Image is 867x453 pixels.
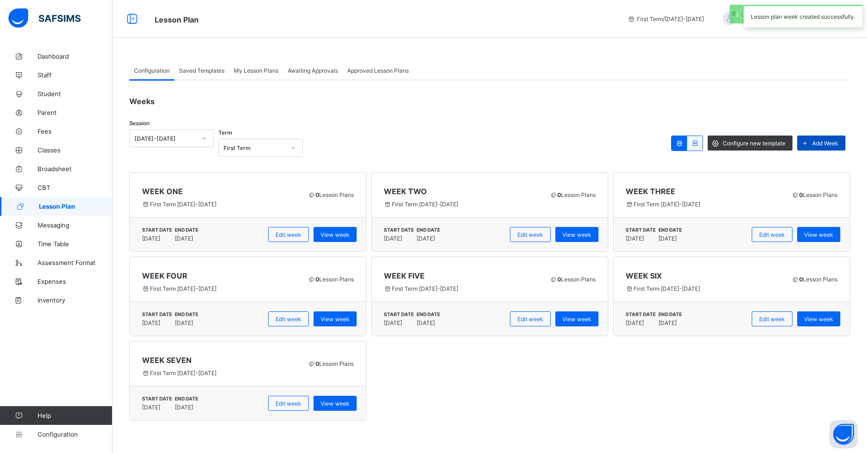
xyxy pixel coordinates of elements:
[175,227,198,233] span: END DATE
[37,53,112,60] span: Dashboard
[218,129,232,136] span: Term
[626,201,781,208] span: First Term [DATE]-[DATE]
[384,187,539,196] span: WEEK TWO
[628,15,704,23] span: session/term information
[791,191,837,198] span: Lesson Plans
[307,360,354,367] span: Lesson Plans
[129,97,155,106] span: Weeks
[315,360,319,367] b: 0
[626,235,653,242] span: [DATE]
[549,276,596,283] span: Lesson Plans
[179,67,224,74] span: Saved Templates
[713,11,845,27] div: UMSSKADUNA
[315,191,319,198] b: 0
[37,278,112,285] span: Expenses
[142,227,172,233] span: START DATE
[658,311,682,317] span: END DATE
[384,319,411,326] span: [DATE]
[129,120,149,127] span: Session
[417,235,437,242] span: [DATE]
[562,231,591,238] span: View week
[384,235,411,242] span: [DATE]
[276,316,301,323] span: Edit week
[37,240,112,248] span: Time Table
[37,128,112,135] span: Fees
[276,400,301,407] span: Edit week
[37,259,112,266] span: Assessment Format
[562,316,591,323] span: View week
[8,8,81,28] img: safsims
[135,135,196,142] div: [DATE]-[DATE]
[626,271,781,280] span: WEEK SIX
[626,285,781,292] span: First Term [DATE]-[DATE]
[517,231,543,238] span: Edit week
[288,67,338,74] span: Awaiting Approvals
[417,227,440,233] span: END DATE
[142,187,297,196] span: WEEK ONE
[799,276,803,283] b: 0
[549,191,596,198] span: Lesson Plans
[175,311,198,317] span: END DATE
[744,5,862,27] div: Lesson plan week created successfully.
[175,235,195,242] span: [DATE]
[39,203,112,210] span: Lesson Plan
[759,316,785,323] span: Edit week
[307,191,354,198] span: Lesson Plans
[224,144,285,151] div: First Term
[799,191,803,198] b: 0
[417,311,440,317] span: END DATE
[384,227,414,233] span: START DATE
[37,221,112,229] span: Messaging
[276,231,301,238] span: Edit week
[321,400,350,407] span: View week
[812,140,838,147] span: Add Week
[315,276,319,283] b: 0
[658,319,679,326] span: [DATE]
[347,67,409,74] span: Approved Lesson Plans
[142,285,297,292] span: First Term [DATE]-[DATE]
[142,311,172,317] span: START DATE
[142,319,169,326] span: [DATE]
[384,201,539,208] span: First Term [DATE]-[DATE]
[37,90,112,98] span: Student
[37,71,112,79] span: Staff
[142,235,169,242] span: [DATE]
[134,67,170,74] span: Configuration
[142,201,297,208] span: First Term [DATE]-[DATE]
[175,404,195,411] span: [DATE]
[321,231,350,238] span: View week
[626,311,656,317] span: START DATE
[557,191,561,198] b: 0
[321,316,350,323] span: View week
[37,296,112,304] span: Inventory
[37,146,112,154] span: Classes
[37,184,112,191] span: CBT
[142,396,172,401] span: START DATE
[830,420,858,448] button: Open asap
[417,319,437,326] span: [DATE]
[384,311,414,317] span: START DATE
[384,271,539,280] span: WEEK FIVE
[759,231,785,238] span: Edit week
[557,276,561,283] b: 0
[155,15,199,24] span: Lesson Plan
[307,276,354,283] span: Lesson Plans
[791,276,837,283] span: Lesson Plans
[626,187,781,196] span: WEEK THREE
[142,271,297,280] span: WEEK FOUR
[804,231,833,238] span: View week
[142,355,297,365] span: WEEK SEVEN
[37,412,112,419] span: Help
[658,227,682,233] span: END DATE
[175,396,198,401] span: END DATE
[517,316,543,323] span: Edit week
[142,404,169,411] span: [DATE]
[626,319,653,326] span: [DATE]
[142,370,297,377] span: First Term [DATE]-[DATE]
[37,165,112,173] span: Broadsheet
[37,109,112,116] span: Parent
[37,430,112,438] span: Configuration
[804,316,833,323] span: View week
[658,235,679,242] span: [DATE]
[175,319,195,326] span: [DATE]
